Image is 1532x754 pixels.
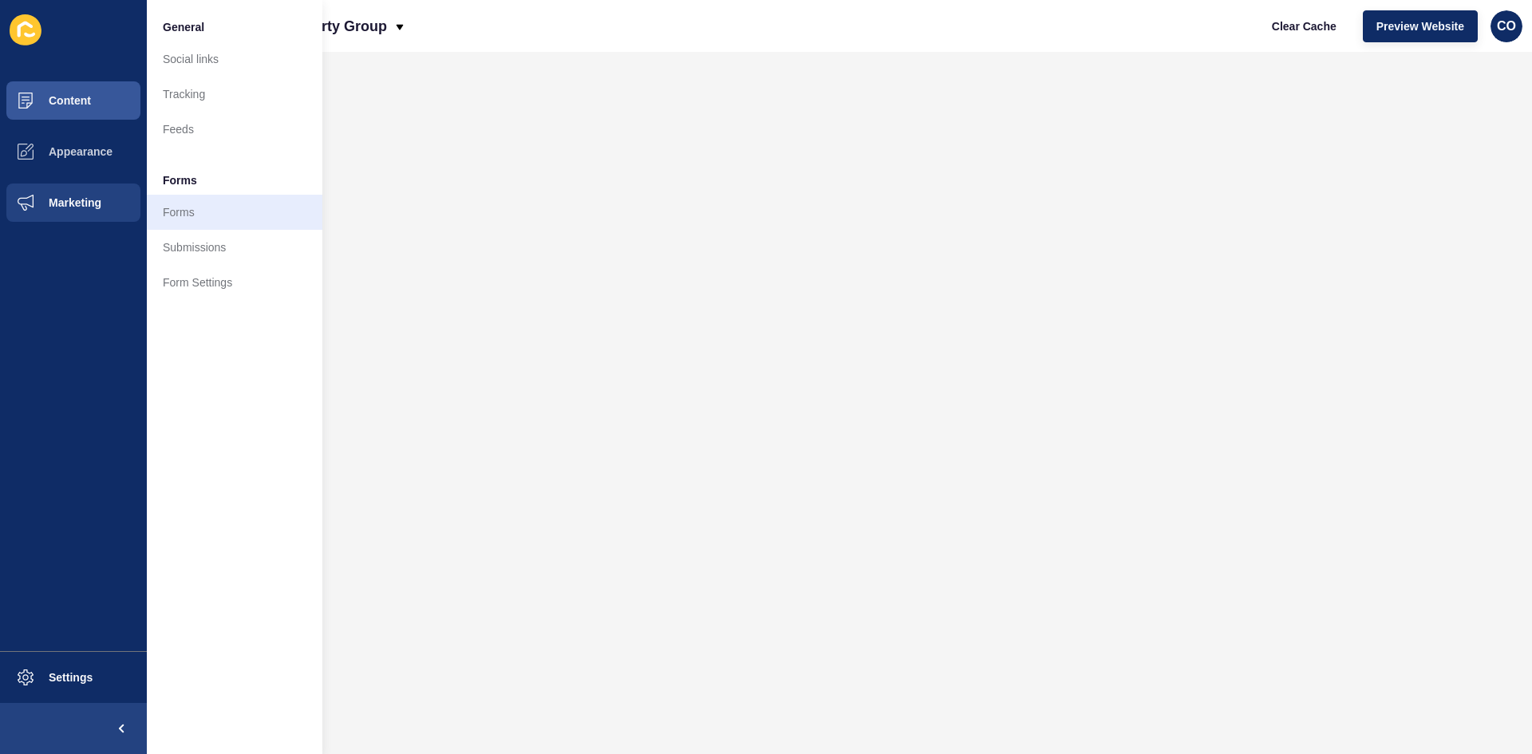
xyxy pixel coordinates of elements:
button: Clear Cache [1258,10,1350,42]
span: Preview Website [1376,18,1464,34]
span: Clear Cache [1272,18,1337,34]
a: Forms [147,195,322,230]
span: General [163,19,204,35]
a: Submissions [147,230,322,265]
button: Preview Website [1363,10,1478,42]
span: Forms [163,172,197,188]
a: Tracking [147,77,322,112]
a: Form Settings [147,265,322,300]
span: CO [1497,18,1516,34]
a: Social links [147,41,322,77]
a: Feeds [147,112,322,147]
